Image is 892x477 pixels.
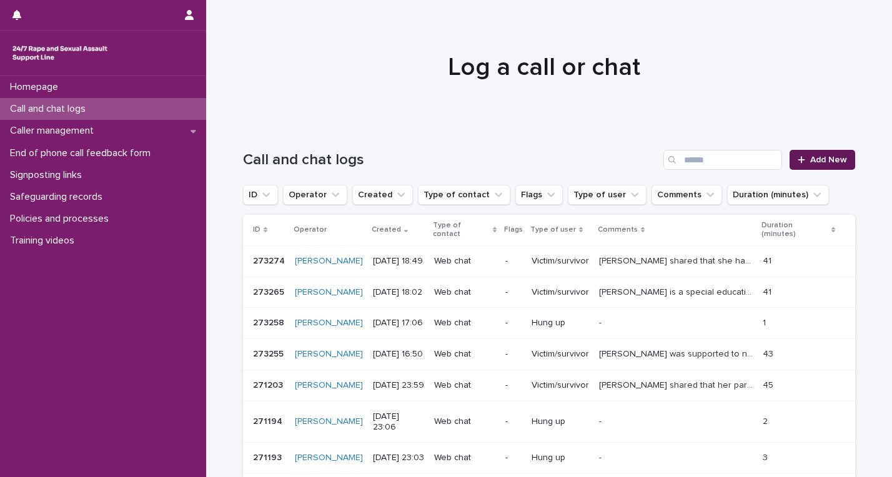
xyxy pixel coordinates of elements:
p: Created [372,223,401,237]
p: - [599,450,604,463]
p: [DATE] 23:03 [373,453,424,463]
tr: 273274273274 [PERSON_NAME] [DATE] 18:49Web chat-Victim/survivor[PERSON_NAME] shared that she has ... [243,245,855,277]
p: 273255 [253,347,286,360]
tr: 271203271203 [PERSON_NAME] [DATE] 23:59Web chat-Victim/survivor[PERSON_NAME] shared that her part... [243,370,855,401]
p: 43 [763,347,776,360]
p: - [505,416,522,427]
p: Jess is a special educational teacher, she was assaulted by a young person at school who overpowe... [599,285,756,298]
p: Victim/survivor [532,256,589,267]
tr: 273255273255 [PERSON_NAME] [DATE] 16:50Web chat-Victim/survivor[PERSON_NAME] was supported to nam... [243,339,855,370]
a: [PERSON_NAME] [295,318,363,328]
p: Call and chat logs [5,103,96,115]
p: Web chat [434,256,495,267]
p: - [505,380,522,391]
p: 273258 [253,315,287,328]
tr: 273258273258 [PERSON_NAME] [DATE] 17:06Web chat-Hung up-- 11 [243,308,855,339]
p: Web chat [434,349,495,360]
p: Victim/survivor [532,349,589,360]
p: Type of user [530,223,576,237]
p: 1 [763,315,768,328]
p: Victim/survivor [532,380,589,391]
p: Web chat [434,453,495,463]
p: Safeguarding records [5,191,112,203]
button: Created [352,185,413,205]
p: Policies and processes [5,213,119,225]
button: Flags [515,185,563,205]
p: End of phone call feedback form [5,147,161,159]
button: ID [243,185,278,205]
p: Hung up [532,318,589,328]
p: - [505,256,522,267]
p: Hung up [532,416,589,427]
button: Comments [652,185,722,205]
p: Web chat [434,287,495,298]
p: Operator [294,223,327,237]
p: Hung up [532,453,589,463]
p: Victim/survivor [532,287,589,298]
p: Caitlin shared that she has been threatened by a male she does not know to send intimate photos a... [599,253,756,267]
a: [PERSON_NAME] [295,380,363,391]
button: Type of contact [418,185,510,205]
p: Web chat [434,318,495,328]
p: Web chat [434,416,495,427]
p: 273265 [253,285,287,298]
p: [DATE] 23:59 [373,380,424,391]
p: 2 [763,414,770,427]
p: [DATE] 16:50 [373,349,424,360]
p: Type of contact [433,219,489,242]
p: - [505,318,522,328]
p: Abbie was supported to name a rape that happened when she was asleep. She had meet a male ice ska... [599,347,756,360]
p: Comments [598,223,638,237]
p: 273274 [253,253,287,267]
a: Add New [790,150,855,170]
p: 41 [763,285,774,298]
span: Add New [810,155,847,164]
a: [PERSON_NAME] [295,287,363,298]
p: 271194 [253,414,285,427]
p: Flags [504,223,523,237]
p: Signposting links [5,169,92,181]
p: - [505,287,522,298]
a: [PERSON_NAME] [295,416,363,427]
p: 41 [763,253,774,267]
p: Duration (minutes) [761,219,828,242]
p: - [599,315,604,328]
button: Duration (minutes) [727,185,829,205]
p: ID [253,223,260,237]
button: Operator [283,185,347,205]
h1: Log a call or chat [238,52,850,82]
img: rhQMoQhaT3yELyF149Cw [10,41,110,66]
h1: Call and chat logs [243,151,658,169]
p: Training videos [5,235,84,247]
p: [DATE] 18:49 [373,256,424,267]
p: Zara shared that her partner has previously raped her and promised he would not do this again. He... [599,378,756,391]
p: - [505,453,522,463]
button: Type of user [568,185,647,205]
a: [PERSON_NAME] [295,349,363,360]
tr: 271194271194 [PERSON_NAME] [DATE] 23:06Web chat-Hung up-- 22 [243,401,855,443]
tr: 273265273265 [PERSON_NAME] [DATE] 18:02Web chat-Victim/survivor[PERSON_NAME] is a special educati... [243,277,855,308]
p: [DATE] 23:06 [373,411,424,433]
p: 3 [763,450,770,463]
p: - [505,349,522,360]
p: 271193 [253,450,284,463]
p: [DATE] 18:02 [373,287,424,298]
p: 45 [763,378,776,391]
p: Caller management [5,125,104,137]
p: Homepage [5,81,68,93]
p: 271203 [253,378,285,391]
p: - [599,414,604,427]
tr: 271193271193 [PERSON_NAME] [DATE] 23:03Web chat-Hung up-- 33 [243,443,855,474]
a: [PERSON_NAME] [295,256,363,267]
p: Web chat [434,380,495,391]
a: [PERSON_NAME] [295,453,363,463]
p: [DATE] 17:06 [373,318,424,328]
input: Search [663,150,782,170]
